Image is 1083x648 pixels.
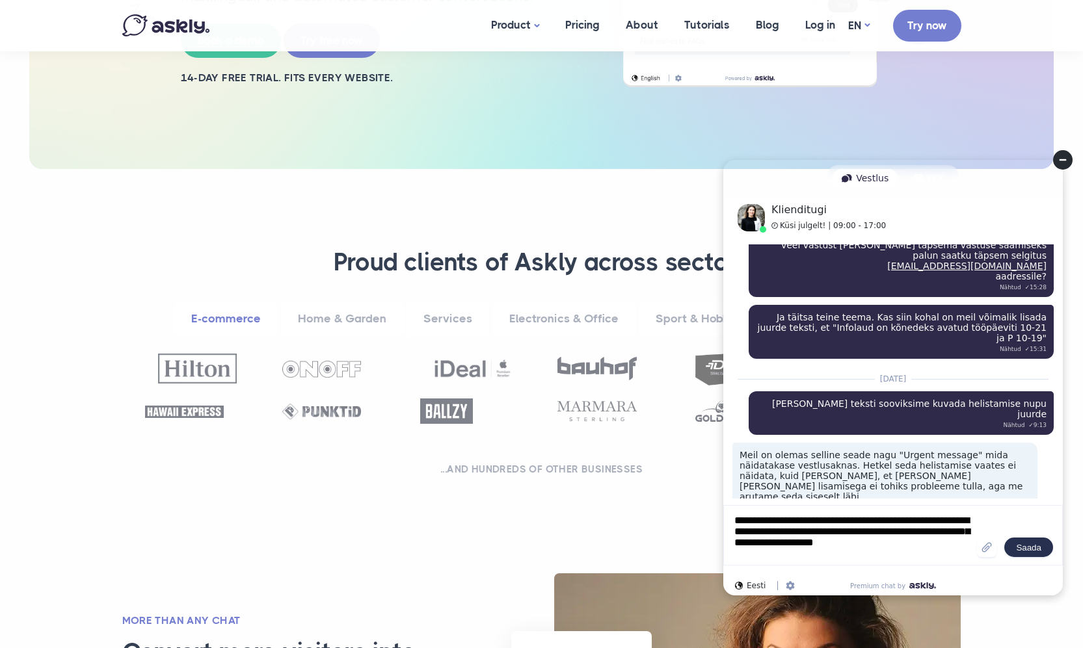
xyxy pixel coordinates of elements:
a: Try now [893,10,961,42]
img: Hawaii Express [145,406,224,418]
img: Ideal [433,354,512,383]
img: OnOff [282,361,361,378]
iframe: Askly chat [713,149,1073,606]
h2: More than any chat [122,614,457,628]
img: Marmara Sterling [557,401,636,421]
img: Hilton [158,354,237,383]
img: Goldtime [695,400,748,422]
a: Electronics & Office [492,301,635,337]
img: Punktid [282,404,361,420]
img: Bauhof [557,357,636,380]
a: Home & Garden [281,301,403,337]
a: Sport & Hobby [639,301,753,337]
h3: Proud clients of Askly across sectors [139,247,945,278]
a: EN [848,16,870,35]
h2: ...and hundreds of other businesses [139,463,945,476]
h2: 14-day free trial. Fits every website. [181,71,591,85]
a: E-commerce [174,301,278,337]
img: Askly [122,14,209,36]
img: Ballzy [420,398,473,424]
a: Services [407,301,489,337]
